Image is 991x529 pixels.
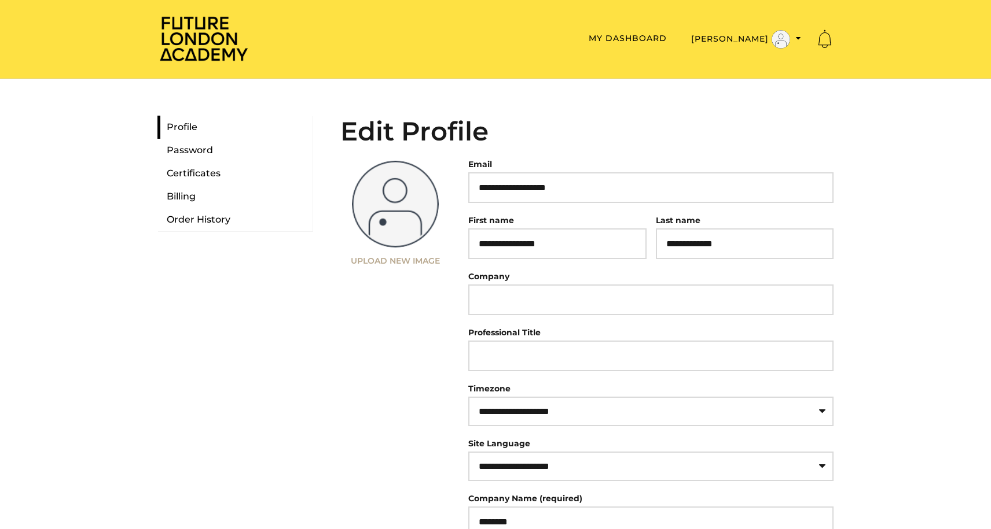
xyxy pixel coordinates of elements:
label: Professional Title [468,324,541,341]
img: Home Page [157,15,250,62]
label: Site Language [468,438,530,449]
a: Password [157,139,313,162]
a: Billing [157,185,313,208]
h2: Edit Profile [340,116,834,147]
label: Company Name (required) [468,490,582,506]
a: My Dashboard [589,33,667,43]
label: Timezone [468,383,511,394]
a: Profile [157,116,313,139]
a: Certificates [157,162,313,185]
label: Last name [656,215,700,225]
label: Upload New Image [340,257,450,265]
label: Company [468,268,509,284]
button: Toggle menu [688,29,805,49]
label: First name [468,215,514,225]
label: Email [468,156,492,172]
a: Order History [157,208,313,231]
